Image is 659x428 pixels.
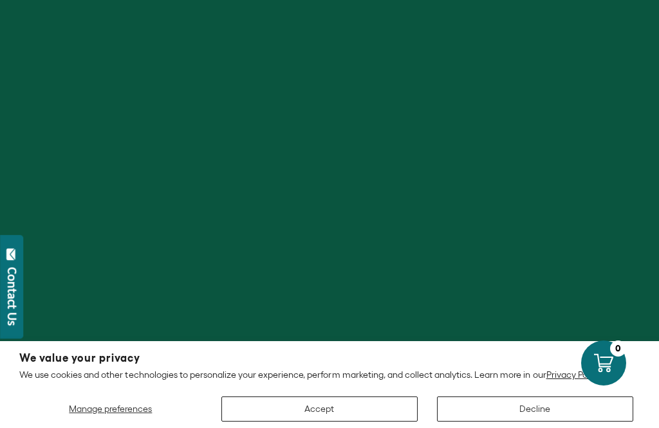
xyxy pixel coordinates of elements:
button: Decline [437,396,633,422]
h2: We value your privacy [19,353,640,364]
div: Contact Us [6,267,19,326]
div: 0 [610,340,626,357]
p: We use cookies and other technologies to personalize your experience, perform marketing, and coll... [19,369,640,380]
button: Manage preferences [19,396,202,422]
button: Accept [221,396,418,422]
a: Privacy Policy. [546,369,602,380]
span: Manage preferences [69,404,152,414]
